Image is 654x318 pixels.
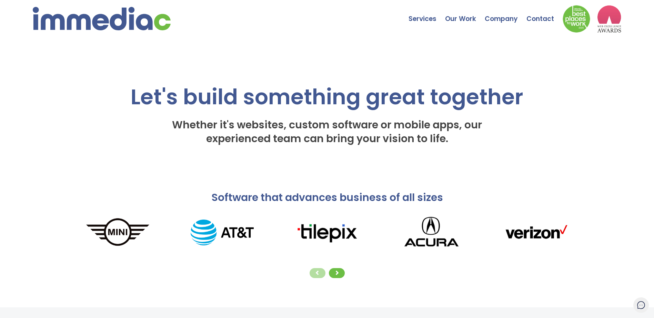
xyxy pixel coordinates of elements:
img: MINI_logo.png [66,217,170,248]
img: AT%26T_logo.png [170,220,274,245]
a: Company [485,2,526,26]
img: tilepixLogo.png [274,221,379,244]
a: Services [409,2,445,26]
span: Software that advances business of all sizes [211,190,443,205]
span: Let's build something great together [131,82,523,112]
img: immediac [33,7,171,30]
img: verizonLogo.png [484,221,588,244]
img: logo2_wea_nobg.webp [597,5,621,33]
a: Contact [526,2,563,26]
a: Our Work [445,2,485,26]
span: Whether it's websites, custom software or mobile apps, our experienced team can bring your vision... [172,117,482,146]
img: Down [563,5,590,33]
img: Acura_logo.png [379,211,484,253]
